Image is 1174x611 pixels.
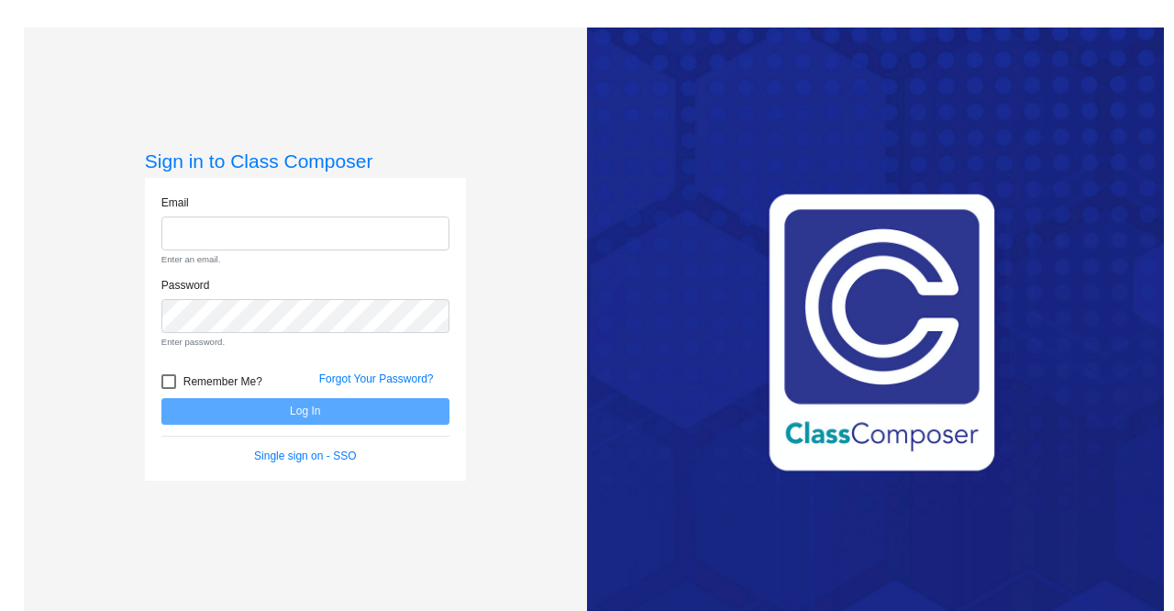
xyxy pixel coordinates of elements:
[183,371,262,393] span: Remember Me?
[254,450,356,462] a: Single sign on - SSO
[161,194,189,211] label: Email
[145,150,466,172] h3: Sign in to Class Composer
[161,398,449,425] button: Log In
[161,336,449,349] small: Enter password.
[319,372,434,385] a: Forgot Your Password?
[161,253,449,266] small: Enter an email.
[161,277,210,294] label: Password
